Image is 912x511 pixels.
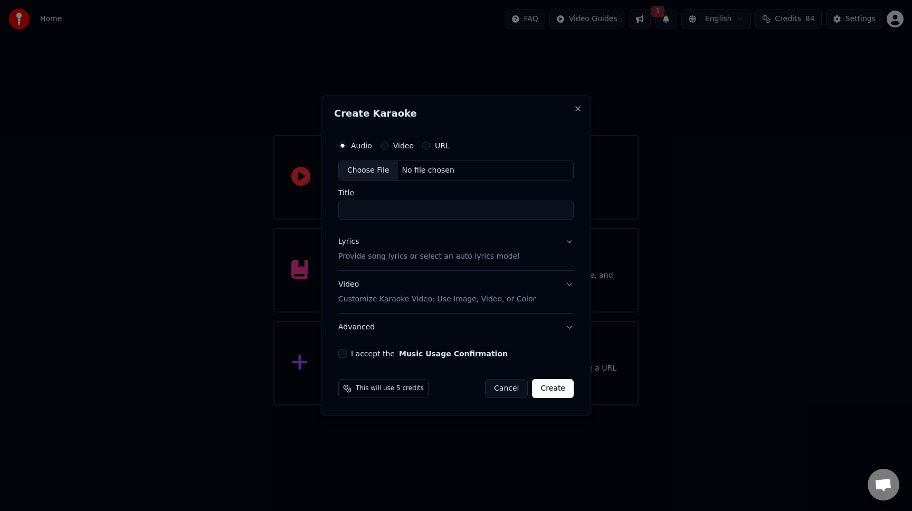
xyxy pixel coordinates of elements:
p: Provide song lyrics or select an auto lyrics model [338,251,519,262]
label: Video [393,142,414,149]
button: Cancel [485,379,528,398]
div: Choose File [339,161,398,180]
button: Create [532,379,574,398]
button: Advanced [338,314,574,341]
div: Lyrics [338,236,359,247]
span: This will use 5 credits [356,384,424,393]
label: I accept the [351,350,508,357]
label: URL [435,142,450,149]
button: VideoCustomize Karaoke Video: Use Image, Video, or Color [338,271,574,313]
button: I accept the [399,350,508,357]
button: LyricsProvide song lyrics or select an auto lyrics model [338,228,574,270]
label: Audio [351,142,372,149]
label: Title [338,189,574,196]
p: Customize Karaoke Video: Use Image, Video, or Color [338,294,536,305]
div: No file chosen [398,165,459,176]
div: Video [338,279,536,305]
h2: Create Karaoke [334,109,578,118]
